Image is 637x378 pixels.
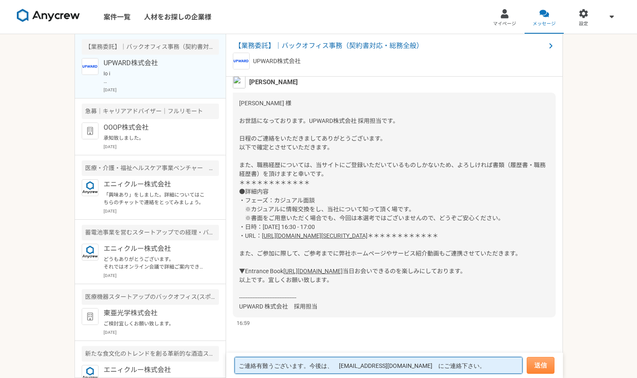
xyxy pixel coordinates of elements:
[579,21,588,27] span: 設定
[235,41,546,51] span: 【業務委託】｜バックオフィス事務（契約書対応・総務全般）
[82,39,219,55] div: 【業務委託】｜バックオフィス事務（契約書対応・総務全般）
[82,179,99,196] img: logo_text_blue_01.png
[283,268,343,274] a: [URL][DOMAIN_NAME]
[104,320,208,327] p: ご検討宜しくお願い致します。
[82,160,219,176] div: 医療・介護・福祉ヘルスケア事業ベンチャー バックオフィス（総務・経理）
[237,319,250,327] span: 16:59
[493,21,516,27] span: マイページ
[239,268,466,310] span: 当日お会いできるのを楽しみにしております。 以上です。宜しくお願い致します。 ---------------------------------- UPWARD 株式会社 採用担当
[82,346,219,362] div: 新たな食文化のトレンドを創る革新的な酒造スタートップ コーポレート責任者
[239,100,546,239] span: [PERSON_NAME] 様 お世話になっております。UPWARD株式会社 採用担当です。 日程のご連絡をいただきましてありがとうございます。 以下で確定とさせていただきます。 また、職務経歴...
[253,57,301,66] p: UPWARD株式会社
[82,122,99,139] img: default_org_logo-42cde973f59100197ec2c8e796e4974ac8490bb5b08a0eb061ff975e4574aa76.png
[82,104,219,119] div: 急募｜キャリアアドバイザー｜フルリモート
[249,77,298,87] span: [PERSON_NAME]
[82,244,99,261] img: logo_text_blue_01.png
[104,329,219,335] p: [DATE]
[104,179,208,189] p: エニィクルー株式会社
[104,272,219,279] p: [DATE]
[233,53,250,69] img: icon_1760428763774.png
[104,58,208,68] p: UPWARD株式会社
[104,191,208,206] p: 「興味あり」をしました。詳細についてはこちらのチャットで連絡をとってみましょう。
[82,225,219,240] div: 蓄電池事業を営むスタートアップでの経理・バックオフィス担当
[233,76,245,88] img: unnamed.png
[262,232,368,239] a: [URL][DOMAIN_NAME][SECURITY_DATA]
[104,256,208,271] p: どうもありがとうございます。 それではオンライン会議で詳細ご案内できればと思いますので、以下URLより日時をご指定いただけますと幸いです。 [URL][DOMAIN_NAME] 何卒よろしくお願...
[104,87,219,93] p: [DATE]
[104,208,219,214] p: [DATE]
[104,365,208,375] p: エニィクルー株式会社
[82,58,99,75] img: icon_1760428763774.png
[239,232,521,274] span: ＊＊＊＊＊＊＊＊＊＊＊＊ また、ご参加に際して、ご参考までに弊社ホームページやサービス紹介動画もご連携させていただきます。 ▼Entrance Book
[17,9,80,22] img: 8DqYSo04kwAAAAASUVORK5CYII=
[104,134,208,142] p: 承知致しました。
[104,70,208,85] p: lo i dolorsitame。CONSECtetu adipis。 elitseddoeiusmodtemporin。 utlaboreetdolor。 ma、aliquaeni、admin...
[82,308,99,325] img: default_org_logo-42cde973f59100197ec2c8e796e4974ac8490bb5b08a0eb061ff975e4574aa76.png
[104,122,208,133] p: OOOP株式会社
[104,244,208,254] p: エニィクルー株式会社
[527,357,554,374] button: 送信
[104,308,208,318] p: 東亜光学株式会社
[235,357,522,374] textarea: ご連絡有難うございます。今後は、 [EMAIL_ADDRESS][DOMAIN_NAME] にご連絡下さい。
[104,144,219,150] p: [DATE]
[533,21,556,27] span: メッセージ
[82,289,219,305] div: 医療機器スタートアップのバックオフィス(スポット、週1から可)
